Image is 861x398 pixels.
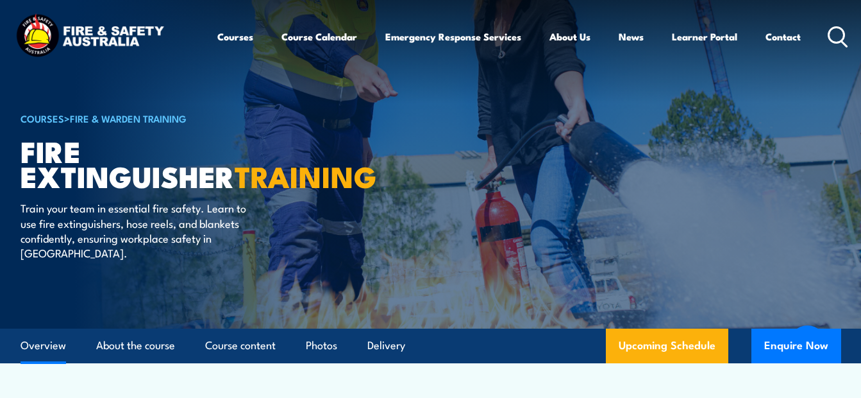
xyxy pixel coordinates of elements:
a: Course Calendar [281,21,357,52]
p: Train your team in essential fire safety. Learn to use fire extinguishers, hose reels, and blanke... [21,200,255,261]
a: Emergency Response Services [385,21,521,52]
a: Contact [765,21,801,52]
a: COURSES [21,111,64,125]
a: Courses [217,21,253,52]
a: About Us [549,21,590,52]
h1: Fire Extinguisher [21,138,337,188]
a: Upcoming Schedule [606,329,728,363]
strong: TRAINING [235,153,377,198]
a: Delivery [367,329,405,363]
a: Learner Portal [672,21,737,52]
h6: > [21,110,337,126]
a: News [619,21,644,52]
a: Overview [21,329,66,363]
a: Photos [306,329,337,363]
a: Fire & Warden Training [70,111,187,125]
a: About the course [96,329,175,363]
button: Enquire Now [751,329,841,363]
a: Course content [205,329,276,363]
